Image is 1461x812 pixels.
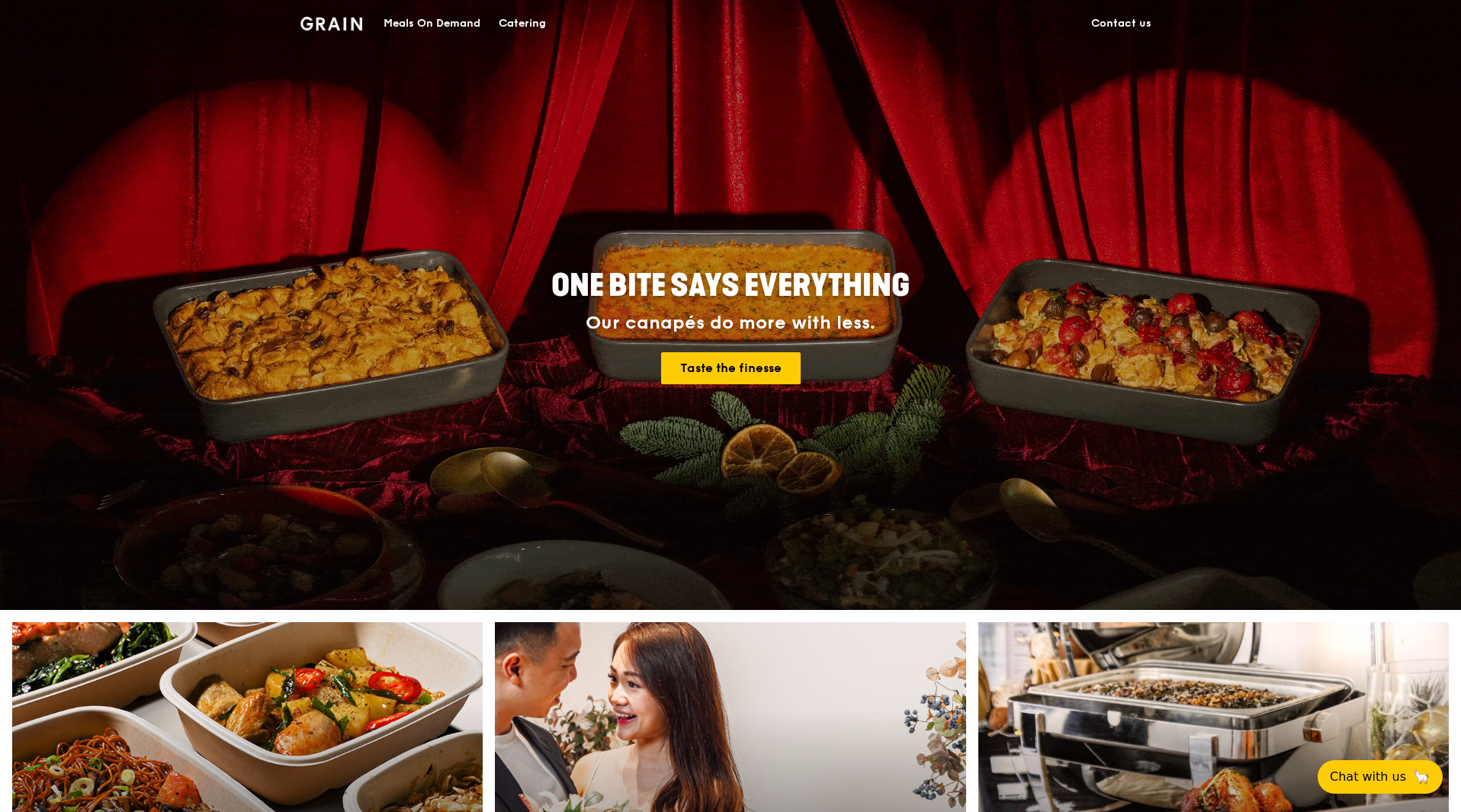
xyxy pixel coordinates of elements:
a: Catering [490,1,555,47]
span: 🦙 [1412,768,1430,786]
a: Taste the finesse [661,352,801,384]
button: Chat with us🦙 [1318,760,1443,794]
span: Chat with us [1330,768,1406,786]
div: Catering [499,1,546,47]
div: Our canapés do more with less. [456,313,1005,334]
img: Grain [300,17,362,30]
span: ONE BITE SAYS EVERYTHING [551,268,910,304]
a: Contact us [1082,1,1161,47]
div: Meals On Demand [384,1,480,47]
